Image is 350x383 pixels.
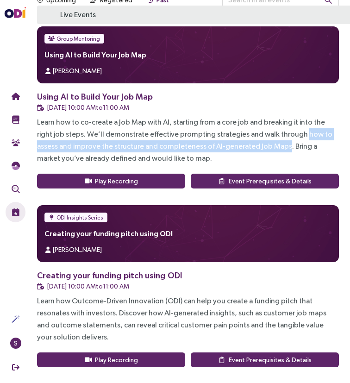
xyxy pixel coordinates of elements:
[6,109,25,130] button: Training
[191,352,339,367] button: Event Prerequisites & Details
[6,333,25,353] button: S
[53,246,102,253] span: [PERSON_NAME]
[56,34,100,44] span: Group Mentoring
[37,91,153,102] div: Using AI to Build Your Job Map
[12,115,20,124] img: Training
[14,338,18,349] span: S
[53,67,102,75] span: [PERSON_NAME]
[229,176,312,186] span: Event Prerequisites & Details
[12,315,20,323] img: Actions
[12,208,20,216] img: Live Events
[47,283,129,290] span: [DATE] 10:00 AM to 11:00 AM
[6,309,25,329] button: Actions
[44,228,331,239] h4: Creating your funding pitch using ODI
[37,295,339,343] div: Learn how Outcome-Driven Innovation (ODI) can help you create a funding pitch that resonates with...
[95,355,138,365] span: Play Recording
[12,162,20,170] img: JTBD Needs Framework
[60,6,96,23] h3: Live Events
[6,156,25,176] button: Needs Framework
[191,174,339,188] button: Event Prerequisites & Details
[37,270,182,281] div: Creating your funding pitch using ODI
[6,132,25,153] button: Community
[37,352,185,367] button: Play Recording
[6,179,25,199] button: Outcome Validation
[44,49,331,60] h4: Using AI to Build Your Job Map
[6,357,25,377] button: Sign Out
[12,138,20,147] img: Community
[37,116,339,164] div: Learn how to co-create a Job Map with AI, starting from a core job and breaking it into the right...
[6,86,25,107] button: Home
[95,176,138,186] span: Play Recording
[56,213,103,222] span: ODI Insights Series
[37,174,185,188] button: Play Recording
[229,355,312,365] span: Event Prerequisites & Details
[12,185,20,193] img: Outcome Validation
[6,202,25,222] button: Live Events
[47,104,129,111] span: [DATE] 10:00 AM to 11:00 AM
